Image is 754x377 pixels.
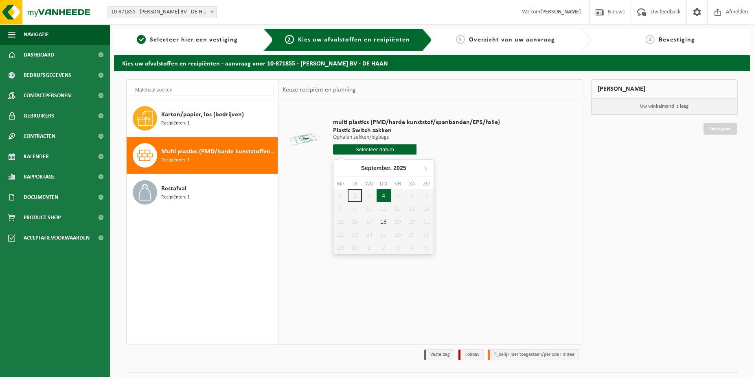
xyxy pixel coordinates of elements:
div: [PERSON_NAME] [591,79,738,99]
div: September, [358,161,410,174]
span: Karton/papier, los (bedrijven) [161,110,244,120]
span: Acceptatievoorwaarden [24,228,90,248]
span: Contactpersonen [24,85,71,106]
span: Kies uw afvalstoffen en recipiënten [298,37,410,43]
span: Documenten [24,187,58,207]
div: zo [419,180,434,188]
span: Multi plastics (PMD/harde kunststoffen/spanbanden/EPS/folie naturel/folie gemengd) [161,147,276,157]
div: vr [391,180,405,188]
span: Rapportage [24,167,55,187]
div: za [405,180,419,188]
span: 10-871855 - DEWAELE HENRI BV - DE HAAN [108,7,216,18]
button: Restafval Recipiënten: 1 [127,174,278,211]
span: Bevestiging [659,37,695,43]
input: Materiaal zoeken [131,84,274,96]
span: Bedrijfsgegevens [24,65,71,85]
span: 2 [285,35,294,44]
span: Navigatie [24,24,49,45]
div: 2 [377,241,391,254]
li: Holiday [458,349,484,360]
button: Multi plastics (PMD/harde kunststoffen/spanbanden/EPS/folie naturel/folie gemengd) Recipiënten: 1 [127,137,278,174]
span: Selecteer hier een vestiging [150,37,238,43]
span: Contracten [24,126,55,146]
li: Tijdelijk niet toegestaan/période limitée [488,349,579,360]
li: Vaste dag [424,349,454,360]
span: Plastic Switch zakken [333,126,500,135]
div: di [348,180,362,188]
span: Overzicht van uw aanvraag [469,37,555,43]
div: 4 [377,189,391,202]
span: Recipiënten: 1 [161,120,190,127]
span: Dashboard [24,45,54,65]
span: 4 [646,35,655,44]
div: ma [333,180,348,188]
span: multi plastics (PMD/harde kunststof/spanbanden/EPS/folie) [333,118,500,126]
button: Karton/papier, los (bedrijven) Recipiënten: 1 [127,100,278,137]
p: Uw winkelmand is leeg [592,99,738,114]
input: Selecteer datum [333,144,416,155]
span: Kalender [24,146,49,167]
span: Product Shop [24,207,61,228]
a: 1Selecteer hier een vestiging [118,35,257,45]
p: Ophalen zakken/bigbags [333,135,500,140]
strong: [PERSON_NAME] [540,9,581,15]
div: Keuze recipiënt en planning [278,80,360,100]
a: Doorgaan [704,123,737,135]
span: Recipiënten: 1 [161,157,190,164]
span: 3 [456,35,465,44]
span: Recipiënten: 1 [161,194,190,201]
span: Gebruikers [24,106,54,126]
div: do [377,180,391,188]
div: 18 [377,215,391,228]
div: wo [362,180,376,188]
span: Restafval [161,184,186,194]
h2: Kies uw afvalstoffen en recipiënten - aanvraag voor 10-871855 - [PERSON_NAME] BV - DE HAAN [114,55,750,71]
span: 1 [137,35,146,44]
i: 2025 [393,165,406,171]
span: 10-871855 - DEWAELE HENRI BV - DE HAAN [107,6,217,18]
